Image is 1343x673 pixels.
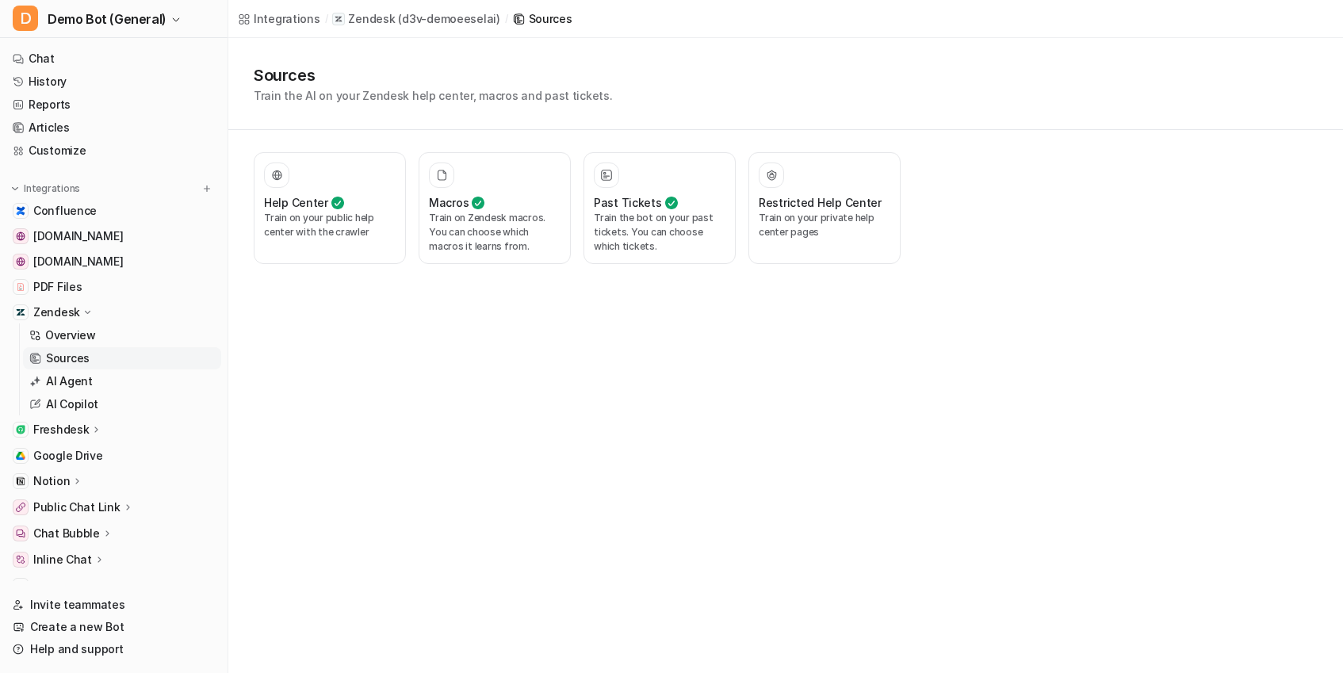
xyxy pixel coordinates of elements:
a: Integrations [238,10,320,27]
a: Invite teammates [6,594,221,616]
p: Train the bot on your past tickets. You can choose which tickets. [594,211,725,254]
a: www.atlassian.com[DOMAIN_NAME] [6,250,221,273]
p: Inline Chat [33,552,92,568]
a: Help and support [6,638,221,660]
span: Google Drive [33,448,103,464]
p: Train on your public help center with the crawler [264,211,396,239]
img: Google Drive [16,451,25,461]
a: Sources [513,10,572,27]
a: PDF FilesPDF Files [6,276,221,298]
img: Inline Chat [16,555,25,564]
h3: Help Center [264,194,328,211]
p: Zendesk [348,11,395,27]
a: History [6,71,221,93]
span: PDF Files [33,279,82,295]
button: Past TicketsTrain the bot on your past tickets. You can choose which tickets. [583,152,736,264]
a: www.airbnb.com[DOMAIN_NAME] [6,225,221,247]
img: menu_add.svg [201,183,212,194]
p: Train the AI on your Zendesk help center, macros and past tickets. [254,87,613,104]
img: expand menu [10,183,21,194]
img: Public Chat Link [16,503,25,512]
img: www.atlassian.com [16,257,25,266]
p: Notion [33,473,70,489]
h3: Past Tickets [594,194,662,211]
p: Train on your private help center pages [759,211,890,239]
span: D [13,6,38,31]
h3: Restricted Help Center [759,194,882,211]
span: / [505,12,508,26]
img: PDF Files [16,282,25,292]
a: Zendesk(d3v-demoeeselai) [332,11,499,27]
a: Articles [6,117,221,139]
span: Demo Bot (General) [48,8,166,30]
p: Slack [33,578,63,594]
a: Sources [23,347,221,369]
a: Overview [23,324,221,346]
span: [DOMAIN_NAME] [33,254,123,270]
a: AI Agent [23,370,221,392]
span: / [325,12,328,26]
p: Overview [45,327,96,343]
div: Sources [529,10,572,27]
button: Integrations [6,181,85,197]
p: Public Chat Link [33,499,121,515]
button: Help CenterTrain on your public help center with the crawler [254,152,406,264]
button: MacrosTrain on Zendesk macros. You can choose which macros it learns from. [419,152,571,264]
p: Chat Bubble [33,526,100,541]
p: AI Copilot [46,396,98,412]
span: [DOMAIN_NAME] [33,228,123,244]
h3: Macros [429,194,469,211]
p: Train on Zendesk macros. You can choose which macros it learns from. [429,211,561,254]
div: Integrations [254,10,320,27]
img: Freshdesk [16,425,25,434]
p: Integrations [24,182,80,195]
img: Zendesk [16,308,25,317]
p: Zendesk [33,304,80,320]
img: Confluence [16,206,25,216]
h1: Sources [254,63,613,87]
p: AI Agent [46,373,93,389]
a: AI Copilot [23,393,221,415]
a: Google DriveGoogle Drive [6,445,221,467]
a: Customize [6,140,221,162]
a: Reports [6,94,221,116]
p: Freshdesk [33,422,89,438]
p: Sources [46,350,90,366]
span: Confluence [33,203,97,219]
img: Chat Bubble [16,529,25,538]
a: Create a new Bot [6,616,221,638]
img: www.airbnb.com [16,231,25,241]
button: Restricted Help CenterTrain on your private help center pages [748,152,901,264]
a: Chat [6,48,221,70]
img: Notion [16,476,25,486]
a: ConfluenceConfluence [6,200,221,222]
p: ( d3v-demoeeselai ) [398,11,499,27]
